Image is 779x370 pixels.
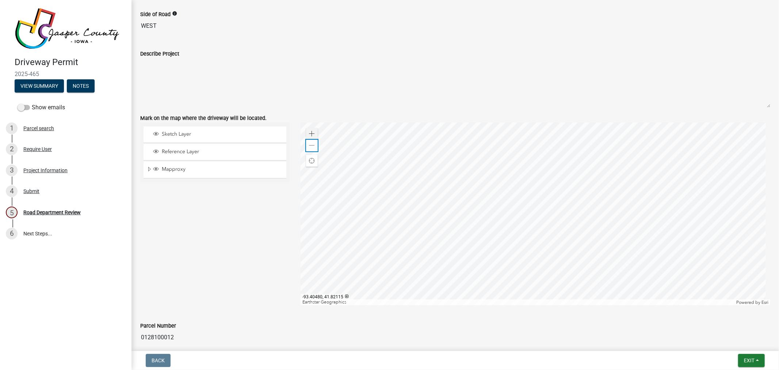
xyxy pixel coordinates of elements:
[23,147,52,152] div: Require User
[744,358,755,363] span: Exit
[160,166,284,173] span: Mapproxy
[6,228,18,239] div: 6
[6,185,18,197] div: 4
[160,148,284,155] span: Reference Layer
[23,189,39,194] div: Submit
[15,83,64,89] wm-modal-confirm: Summary
[15,79,64,92] button: View Summary
[18,103,65,112] label: Show emails
[152,131,284,138] div: Sketch Layer
[23,126,54,131] div: Parcel search
[6,122,18,134] div: 1
[306,155,318,167] div: Find my location
[144,162,286,178] li: Mapproxy
[306,128,318,140] div: Zoom in
[6,165,18,176] div: 3
[23,210,81,215] div: Road Department Review
[140,324,176,329] label: Parcel Number
[15,57,126,68] h4: Driveway Permit
[761,300,768,305] a: Esri
[15,71,117,78] span: 2025-465
[172,11,177,16] i: info
[15,8,120,49] img: Jasper County, Iowa
[6,207,18,218] div: 5
[23,168,68,173] div: Project Information
[140,116,267,121] label: Mark on the map where the driveway will be located.
[152,358,165,363] span: Back
[146,354,171,367] button: Back
[152,148,284,156] div: Reference Layer
[734,299,770,305] div: Powered by
[306,140,318,151] div: Zoom out
[144,127,286,143] li: Sketch Layer
[140,12,171,17] label: Side of Road
[160,131,284,137] span: Sketch Layer
[738,354,765,367] button: Exit
[144,144,286,161] li: Reference Layer
[152,166,284,173] div: Mapproxy
[67,79,95,92] button: Notes
[143,125,287,181] ul: Layer List
[67,83,95,89] wm-modal-confirm: Notes
[301,299,734,305] div: Earthstar Geographics
[140,52,179,57] label: Describe Project
[146,166,152,174] span: Expand
[6,143,18,155] div: 2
